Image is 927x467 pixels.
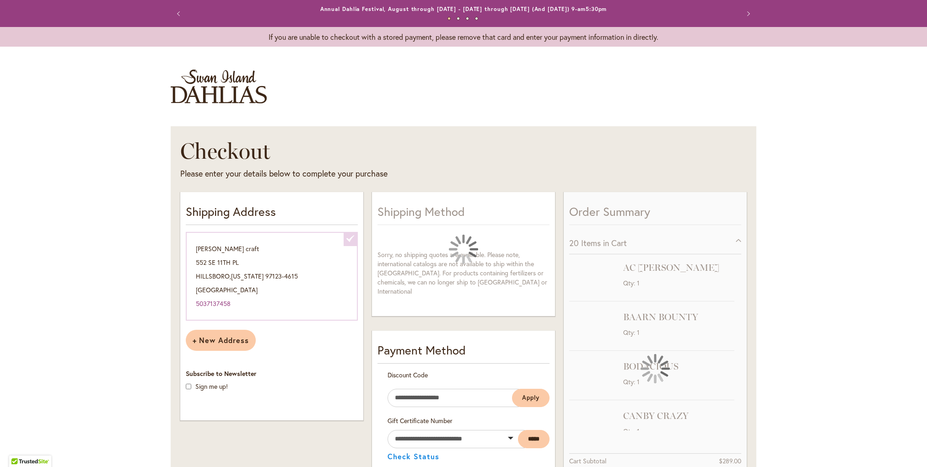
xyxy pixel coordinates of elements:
label: Sign me up! [195,382,228,391]
span: Gift Certificate Number [388,416,453,425]
p: Shipping Address [186,203,358,225]
span: Subscribe to Newsletter [186,369,256,378]
img: Loading... [641,354,670,383]
button: 2 of 4 [457,17,460,20]
span: Discount Code [388,370,428,379]
a: store logo [171,70,267,103]
iframe: Launch Accessibility Center [7,435,32,460]
h1: Checkout [180,137,582,165]
button: Apply [512,389,550,407]
button: 4 of 4 [475,17,478,20]
button: Next [738,5,756,23]
span: Apply [522,394,539,402]
button: 1 of 4 [447,17,451,20]
button: New Address [186,330,256,351]
div: Payment Method [377,342,550,364]
button: Check Status [388,453,439,460]
div: Please enter your details below to complete your purchase [180,168,582,180]
span: [US_STATE] [231,272,264,280]
span: New Address [193,335,249,345]
a: 5037137458 [196,299,231,308]
button: Previous [171,5,189,23]
img: Loading... [449,235,478,264]
button: 3 of 4 [466,17,469,20]
p: If you are unable to checkout with a stored payment, please remove that card and enter your payme... [171,32,756,42]
a: Annual Dahlia Festival, August through [DATE] - [DATE] through [DATE] (And [DATE]) 9-am5:30pm [320,5,607,12]
div: [PERSON_NAME] craft 552 SE 11TH PL HILLSBORO , 97123-4615 [GEOGRAPHIC_DATA] [186,232,358,321]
